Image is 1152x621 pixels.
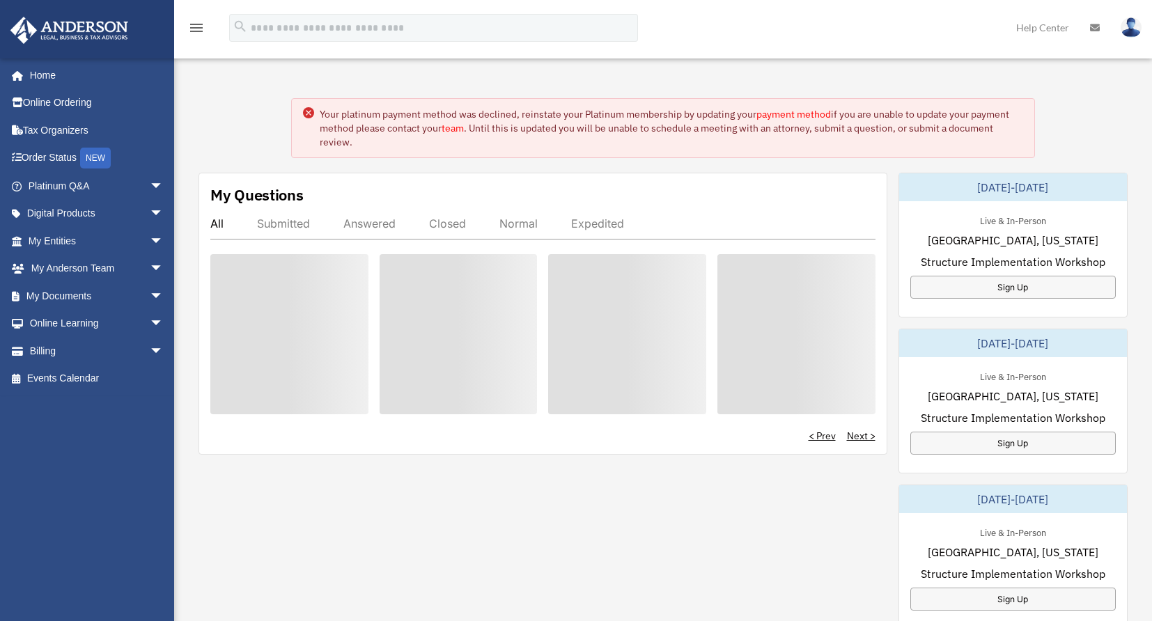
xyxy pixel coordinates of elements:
a: Online Ordering [10,89,185,117]
span: Structure Implementation Workshop [921,409,1105,426]
img: Anderson Advisors Platinum Portal [6,17,132,44]
a: payment method [756,108,831,120]
span: arrow_drop_down [150,282,178,310]
div: Live & In-Person [969,524,1057,539]
a: team [442,122,464,134]
div: Your platinum payment method was declined, reinstate your Platinum membership by updating your if... [320,107,1022,149]
a: My Documentsarrow_drop_down [10,282,185,310]
span: [GEOGRAPHIC_DATA], [US_STATE] [928,544,1098,560]
img: User Pic [1121,17,1142,38]
a: menu [188,24,205,36]
div: My Questions [210,184,304,205]
div: NEW [80,148,111,168]
span: [GEOGRAPHIC_DATA], [US_STATE] [928,388,1098,404]
span: [GEOGRAPHIC_DATA], [US_STATE] [928,232,1098,249]
div: Closed [429,217,466,230]
a: Sign Up [910,432,1116,455]
a: Home [10,61,178,89]
div: Submitted [257,217,310,230]
i: menu [188,19,205,36]
span: arrow_drop_down [150,337,178,365]
a: Sign Up [910,276,1116,299]
div: [DATE]-[DATE] [899,173,1128,201]
a: Next > [847,429,875,443]
div: Live & In-Person [969,212,1057,227]
span: arrow_drop_down [150,172,178,201]
a: My Anderson Teamarrow_drop_down [10,255,185,283]
a: < Prev [809,429,836,443]
span: arrow_drop_down [150,310,178,338]
a: Order StatusNEW [10,144,185,173]
span: arrow_drop_down [150,227,178,256]
div: Normal [499,217,538,230]
div: All [210,217,224,230]
a: Events Calendar [10,365,185,393]
div: [DATE]-[DATE] [899,485,1128,513]
a: My Entitiesarrow_drop_down [10,227,185,255]
div: Expedited [571,217,624,230]
span: Structure Implementation Workshop [921,565,1105,582]
a: Platinum Q&Aarrow_drop_down [10,172,185,200]
div: Live & In-Person [969,368,1057,383]
span: Structure Implementation Workshop [921,253,1105,270]
a: Sign Up [910,588,1116,611]
div: [DATE]-[DATE] [899,329,1128,357]
a: Tax Organizers [10,116,185,144]
a: Online Learningarrow_drop_down [10,310,185,338]
a: Digital Productsarrow_drop_down [10,200,185,228]
div: Answered [343,217,396,230]
span: arrow_drop_down [150,200,178,228]
i: search [233,19,248,34]
span: arrow_drop_down [150,255,178,283]
a: Billingarrow_drop_down [10,337,185,365]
